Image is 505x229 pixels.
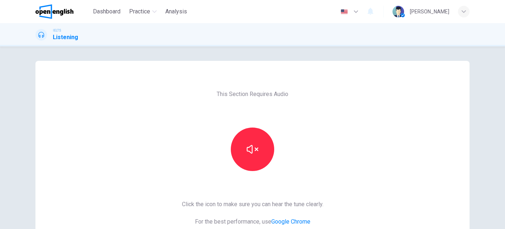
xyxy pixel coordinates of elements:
[35,4,90,19] a: OpenEnglish logo
[182,217,323,226] span: For the best performance, use
[126,5,160,18] button: Practice
[217,90,288,99] span: This Section Requires Audio
[271,218,310,225] a: Google Chrome
[53,33,78,42] h1: Listening
[53,28,61,33] span: IELTS
[129,7,150,16] span: Practice
[90,5,123,18] button: Dashboard
[162,5,190,18] button: Analysis
[340,9,349,14] img: en
[392,6,404,17] img: Profile picture
[165,7,187,16] span: Analysis
[182,200,323,209] span: Click the icon to make sure you can hear the tune clearly.
[93,7,120,16] span: Dashboard
[410,7,449,16] div: [PERSON_NAME]
[35,4,73,19] img: OpenEnglish logo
